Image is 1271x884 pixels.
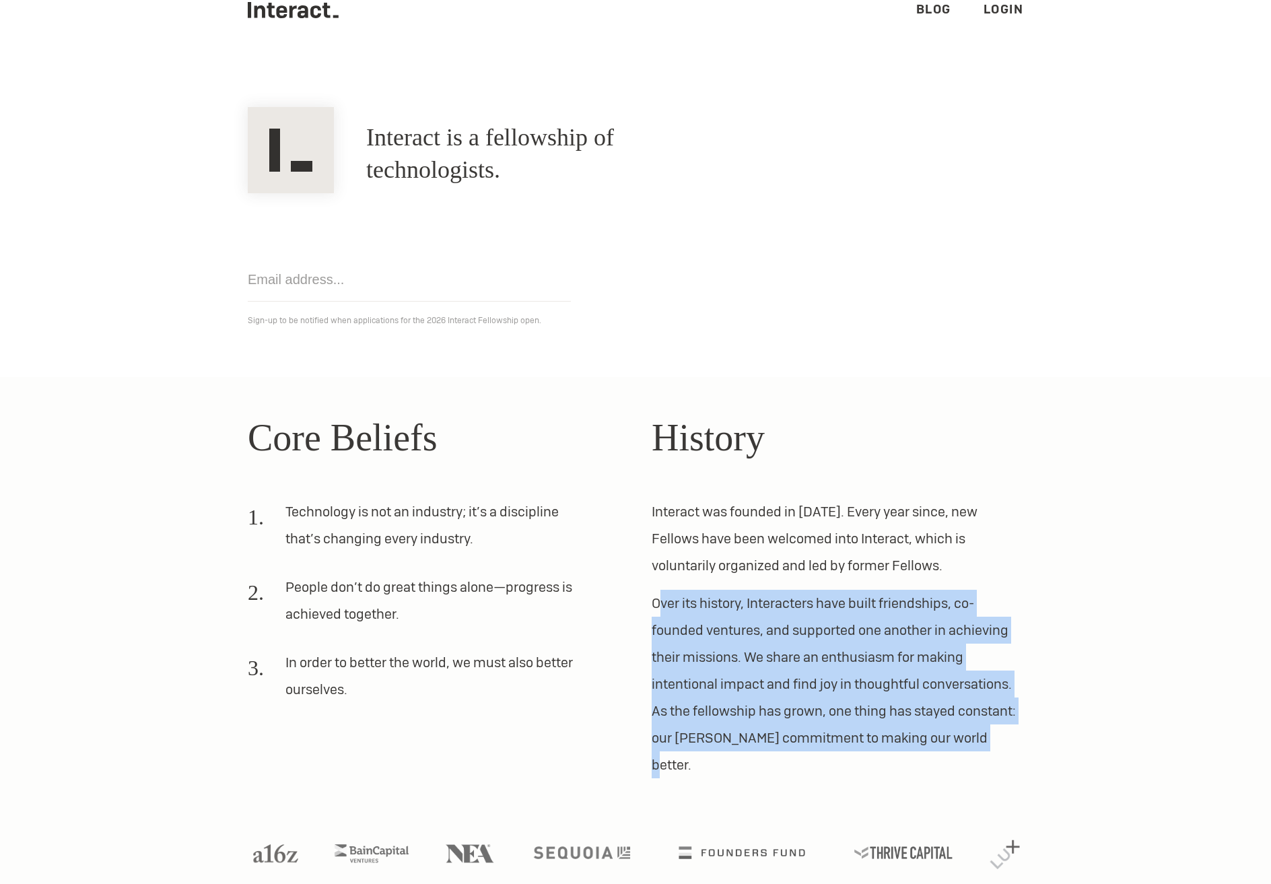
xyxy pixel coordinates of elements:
img: Interact Logo [248,107,334,193]
li: In order to better the world, we must also better ourselves. [248,649,587,714]
img: Lux Capital logo [990,840,1019,869]
li: People don’t do great things alone—progress is achieved together. [248,574,587,638]
p: Interact was founded in [DATE]. Every year since, new Fellows have been welcomed into Interact, w... [652,498,1023,579]
input: Email address... [248,258,571,302]
h2: Core Beliefs [248,409,619,466]
img: Sequoia logo [533,846,629,859]
h1: Interact is a fellowship of technologists. [366,122,730,186]
img: Founders Fund logo [679,846,805,859]
img: NEA logo [446,844,494,862]
a: Blog [916,1,951,17]
img: A16Z logo [253,844,298,862]
h2: History [652,409,1023,466]
p: Over its history, Interacters have built friendships, co-founded ventures, and supported one anot... [652,590,1023,778]
a: Login [984,1,1024,17]
img: Thrive Capital logo [854,846,953,859]
li: Technology is not an industry; it’s a discipline that’s changing every industry. [248,498,587,563]
img: Bain Capital Ventures logo [335,844,409,862]
p: Sign-up to be notified when applications for the 2026 Interact Fellowship open. [248,312,1023,329]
